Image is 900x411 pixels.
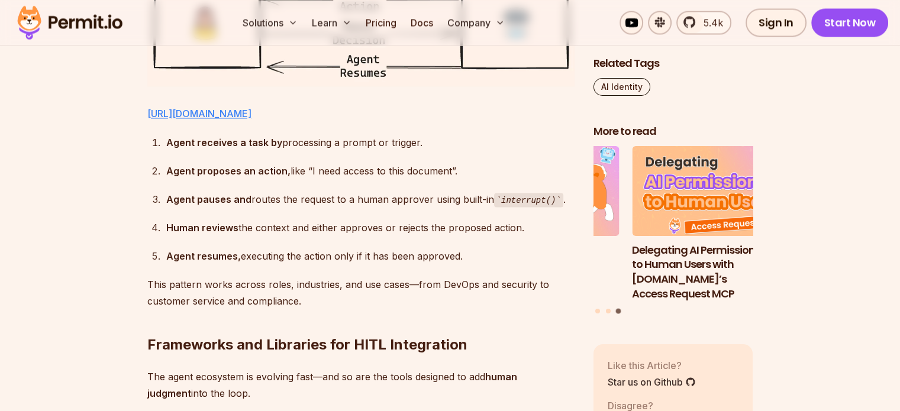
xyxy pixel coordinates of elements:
li: 2 of 3 [460,147,620,302]
p: The agent ecosystem is evolving fast—and so are the tools designed to add into the loop. [147,368,575,401]
code: interrupt() [494,193,563,207]
div: routes the request to a human approver using built-in . [166,190,575,208]
h2: Related Tags [593,57,753,72]
button: Learn [307,11,356,34]
div: processing a prompt or trigger. [166,134,575,150]
button: Go to slide 2 [606,309,611,314]
img: Delegating AI Permissions to Human Users with Permit.io’s Access Request MCP [632,147,792,237]
a: Start Now [811,8,889,37]
a: 5.4k [676,11,731,34]
strong: Human reviews [166,221,238,233]
div: executing the action only if it has been approved. [166,247,575,264]
button: Solutions [238,11,302,34]
button: Go to slide 1 [595,309,600,314]
h2: Frameworks and Libraries for HITL Integration [147,287,575,354]
p: Like this Article? [608,358,696,373]
a: Star us on Github [608,375,696,389]
span: 5.4k [696,15,723,30]
a: Delegating AI Permissions to Human Users with Permit.io’s Access Request MCPDelegating AI Permiss... [632,147,792,302]
a: AI Identity [593,79,650,96]
a: Docs [406,11,438,34]
strong: Agent resumes, [166,250,241,261]
button: Company [443,11,509,34]
a: [URL][DOMAIN_NAME] [147,108,251,119]
h3: Delegating AI Permissions to Human Users with [DOMAIN_NAME]’s Access Request MCP [632,243,792,302]
img: Why JWTs Can’t Handle AI Agent Access [460,147,620,237]
img: Permit logo [12,2,128,43]
p: This pattern works across roles, industries, and use cases—from DevOps and security to customer s... [147,276,575,309]
strong: Agent proposes an action, [166,164,291,176]
li: 3 of 3 [632,147,792,302]
a: Pricing [361,11,401,34]
div: like “I need access to this document”. [166,162,575,179]
div: the context and either approves or rejects the proposed action. [166,219,575,235]
strong: Agent receives a task by [166,136,282,148]
div: Posts [593,147,753,316]
h2: More to read [593,125,753,140]
button: Go to slide 3 [616,309,621,315]
h3: Why JWTs Can’t Handle AI Agent Access [460,243,620,273]
strong: Agent pauses and [166,193,251,205]
a: Sign In [746,8,807,37]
